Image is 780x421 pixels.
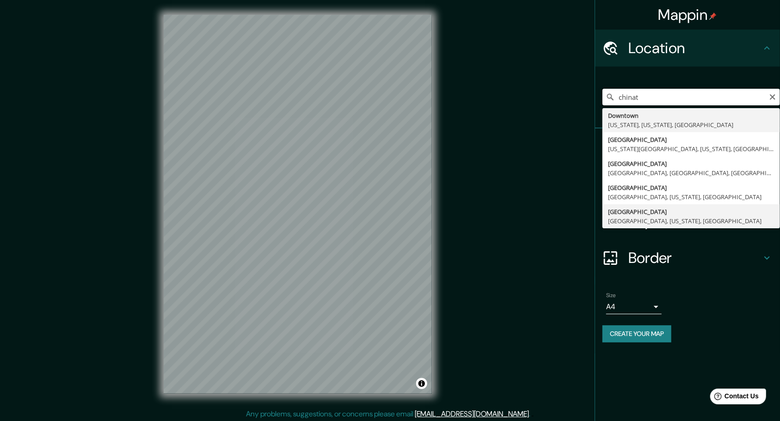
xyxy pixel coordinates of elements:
[608,183,774,192] div: [GEOGRAPHIC_DATA]
[164,15,432,394] canvas: Map
[608,216,774,226] div: [GEOGRAPHIC_DATA], [US_STATE], [GEOGRAPHIC_DATA]
[608,120,774,129] div: [US_STATE], [US_STATE], [GEOGRAPHIC_DATA]
[415,409,529,419] a: [EMAIL_ADDRESS][DOMAIN_NAME]
[628,249,762,267] h4: Border
[532,409,534,420] div: .
[698,385,770,411] iframe: Help widget launcher
[531,409,532,420] div: .
[658,6,717,24] h4: Mappin
[595,165,780,202] div: Style
[595,239,780,276] div: Border
[602,89,780,105] input: Pick your city or area
[608,144,774,153] div: [US_STATE][GEOGRAPHIC_DATA], [US_STATE], [GEOGRAPHIC_DATA]
[608,192,774,201] div: [GEOGRAPHIC_DATA], [US_STATE], [GEOGRAPHIC_DATA]
[608,168,774,177] div: [GEOGRAPHIC_DATA], [GEOGRAPHIC_DATA], [GEOGRAPHIC_DATA], [GEOGRAPHIC_DATA]
[709,12,717,20] img: pin-icon.png
[246,409,531,420] p: Any problems, suggestions, or concerns please email .
[416,378,427,389] button: Toggle attribution
[769,92,776,101] button: Clear
[606,292,616,299] label: Size
[608,159,774,168] div: [GEOGRAPHIC_DATA]
[595,202,780,239] div: Layout
[602,325,671,342] button: Create your map
[608,207,774,216] div: [GEOGRAPHIC_DATA]
[595,128,780,165] div: Pins
[608,111,774,120] div: Downtown
[606,299,662,314] div: A4
[628,212,762,230] h4: Layout
[608,135,774,144] div: [GEOGRAPHIC_DATA]
[595,30,780,67] div: Location
[628,39,762,57] h4: Location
